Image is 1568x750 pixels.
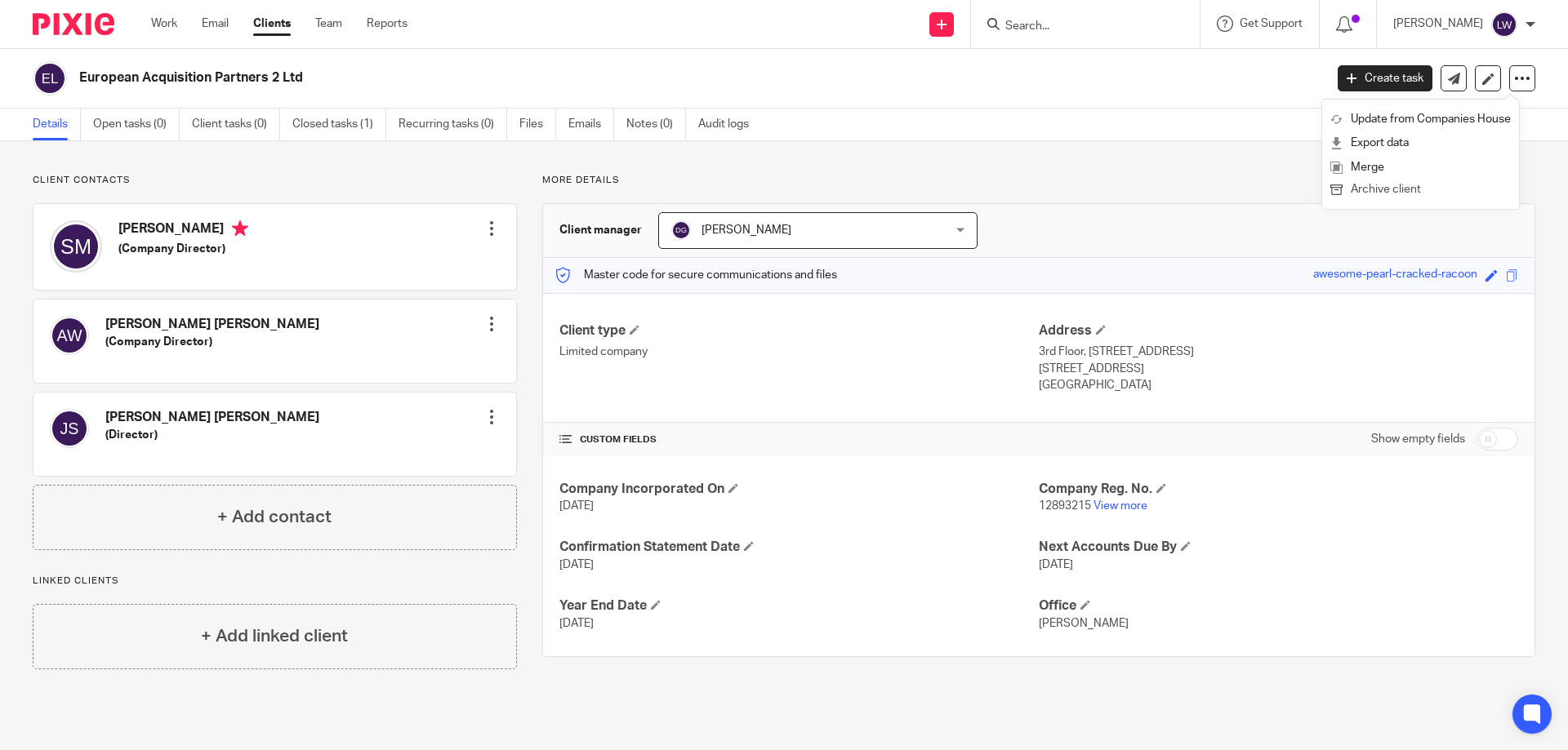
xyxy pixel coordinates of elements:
h4: Confirmation Statement Date [559,539,1039,556]
button: Archive client [1330,180,1511,201]
p: [PERSON_NAME] [1393,16,1483,32]
a: Update from Companies House [1330,108,1511,131]
p: More details [542,174,1535,187]
span: [PERSON_NAME] [1039,618,1129,629]
img: svg%3E [1491,11,1517,38]
span: 12893215 [1039,500,1091,512]
img: Pixie [33,13,114,35]
img: svg%3E [50,409,89,448]
div: awesome-pearl-cracked-racoon [1313,266,1477,285]
span: [DATE] [559,618,594,629]
a: Closed tasks (1) [292,109,386,140]
span: [DATE] [1039,559,1073,570]
p: Client contacts [33,174,517,187]
h4: Office [1039,597,1518,615]
p: [GEOGRAPHIC_DATA] [1039,377,1518,393]
h4: [PERSON_NAME] [PERSON_NAME] [105,316,319,333]
h4: [PERSON_NAME] [PERSON_NAME] [105,409,319,426]
a: Clients [253,16,291,32]
img: svg%3E [50,220,102,273]
a: Email [202,16,229,32]
a: Work [151,16,177,32]
p: [STREET_ADDRESS] [1039,361,1518,377]
h4: Address [1039,322,1518,339]
a: Recurring tasks (0) [399,109,507,140]
p: Limited company [559,344,1039,360]
a: Open tasks (0) [93,109,180,140]
h4: Company Reg. No. [1039,481,1518,498]
a: Notes (0) [626,109,686,140]
span: [DATE] [559,559,594,570]
a: Create task [1338,65,1432,91]
a: Files [519,109,556,140]
i: Primary [232,220,248,237]
h5: (Director) [105,427,319,443]
a: Team [315,16,342,32]
h3: Client manager [559,222,642,238]
img: svg%3E [50,316,89,355]
h4: Company Incorporated On [559,481,1039,498]
h5: (Company Director) [118,241,248,257]
a: Audit logs [698,109,761,140]
span: [DATE] [559,500,594,512]
span: [PERSON_NAME] [702,224,791,236]
h4: [PERSON_NAME] [118,220,248,241]
p: 3rd Floor, [STREET_ADDRESS] [1039,344,1518,360]
h4: CUSTOM FIELDS [559,433,1039,446]
h4: Client type [559,322,1039,339]
img: svg%3E [33,61,67,95]
a: Reports [367,16,408,32]
h2: European Acquisition Partners 2 Ltd [79,69,1067,87]
a: Client tasks (0) [192,109,280,140]
a: Emails [568,109,614,140]
a: Details [33,109,81,140]
label: Show empty fields [1371,431,1465,447]
a: View more [1094,500,1147,512]
h4: Next Accounts Due By [1039,539,1518,556]
h4: + Add linked client [201,624,348,649]
p: Master code for secure communications and files [555,267,837,283]
a: Merge [1330,156,1511,180]
input: Search [1004,20,1151,34]
h4: Year End Date [559,597,1039,615]
h5: (Company Director) [105,334,319,350]
span: Get Support [1240,18,1303,29]
img: svg%3E [671,220,691,240]
a: Export data [1330,131,1511,155]
h4: + Add contact [217,504,332,530]
p: Linked clients [33,575,517,588]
